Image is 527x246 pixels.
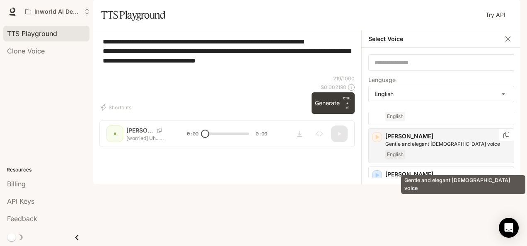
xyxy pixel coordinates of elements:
button: GenerateCTRL +⏎ [312,92,355,114]
div: Open Intercom Messenger [499,218,519,238]
h1: TTS Playground [101,7,165,23]
span: English [385,150,405,159]
p: 219 / 1000 [333,75,355,82]
button: Open workspace menu [22,3,94,20]
span: English [385,111,405,121]
p: Inworld AI Demos [34,8,81,15]
button: Shortcuts [99,101,135,114]
p: [PERSON_NAME] [385,132,510,140]
p: [PERSON_NAME] [385,170,510,178]
p: Gentle and elegant female voice [385,140,510,148]
button: Copy Voice ID [502,132,510,138]
p: CTRL + [343,96,351,106]
p: ⏎ [343,96,351,111]
p: Language [368,77,396,83]
div: English [369,86,514,102]
p: $ 0.002190 [321,84,346,91]
a: Try API [482,7,509,23]
div: Gentle and elegant [DEMOGRAPHIC_DATA] voice [401,175,525,194]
